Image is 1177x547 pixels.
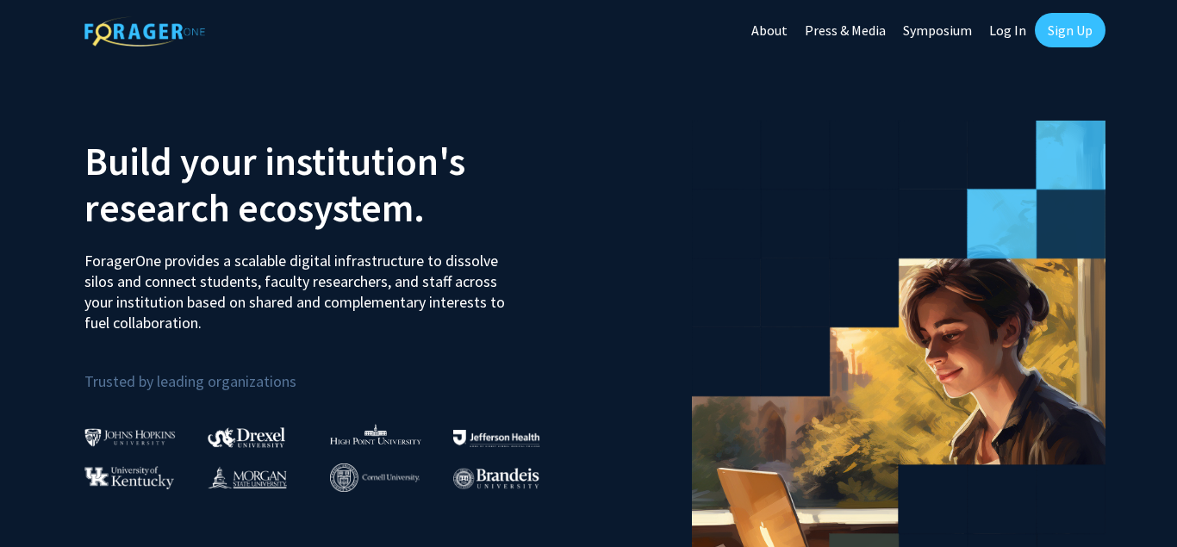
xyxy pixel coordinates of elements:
img: ForagerOne Logo [84,16,205,47]
img: Johns Hopkins University [84,428,176,446]
img: Brandeis University [453,468,539,489]
h2: Build your institution's research ecosystem. [84,138,576,231]
img: Thomas Jefferson University [453,430,539,446]
p: ForagerOne provides a scalable digital infrastructure to dissolve silos and connect students, fac... [84,238,517,333]
img: High Point University [330,424,421,444]
img: Drexel University [208,427,285,447]
p: Trusted by leading organizations [84,347,576,395]
img: Morgan State University [208,466,287,488]
img: University of Kentucky [84,466,174,489]
img: Cornell University [330,463,420,492]
a: Sign Up [1035,13,1105,47]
